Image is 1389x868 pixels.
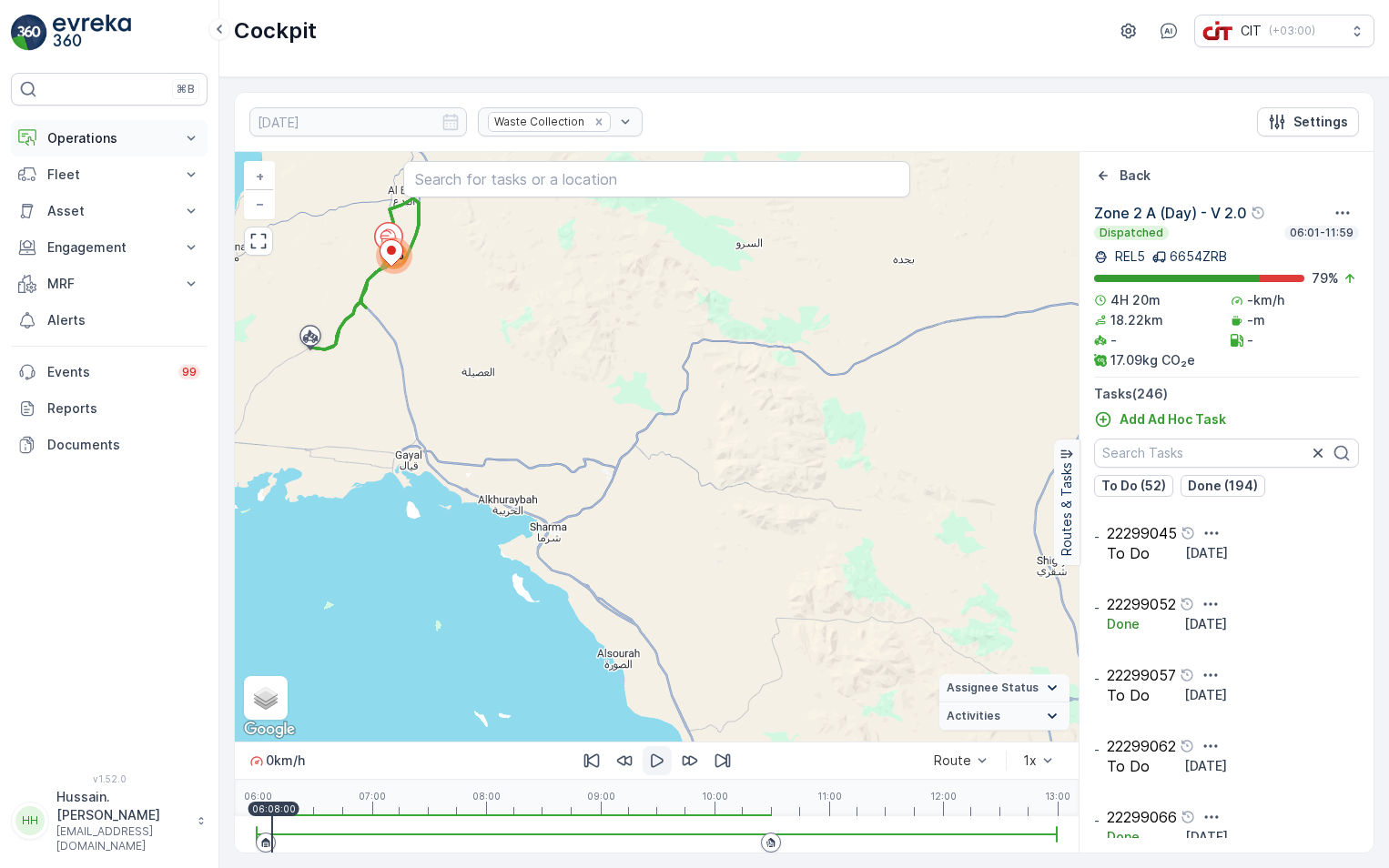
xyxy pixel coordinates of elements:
p: [EMAIL_ADDRESS][DOMAIN_NAME] [56,824,188,853]
div: 1x [1023,753,1037,768]
p: 22299057 [1107,667,1176,683]
div: HH [15,806,45,835]
p: 08:00 [472,791,501,802]
div: Help Tooltip Icon [1180,668,1194,682]
p: Done [1107,828,1140,846]
a: Documents [11,427,208,463]
button: Settings [1257,107,1359,136]
p: -m [1247,311,1265,329]
p: Back [1120,167,1151,185]
p: 06:00 [244,791,272,802]
p: ( +03:00 ) [1269,24,1315,38]
p: Add Ad Hoc Task [1120,410,1226,429]
button: To Do (52) [1094,475,1173,497]
img: cit-logo_pOk6rL0.png [1202,21,1233,41]
p: To Do [1107,687,1150,703]
p: 22299052 [1107,596,1176,612]
p: 22299045 [1107,525,1177,541]
a: Events99 [11,354,208,390]
a: Add Ad Hoc Task [1094,410,1226,429]
input: Search Tasks [1094,439,1359,468]
a: Open this area in Google Maps (opens a new window) [239,718,299,742]
p: Documents [47,436,200,454]
p: MRF [47,275,171,293]
p: - [1094,813,1100,828]
div: Help Tooltip Icon [1180,597,1194,611]
p: - [1094,671,1100,686]
img: logo [11,15,47,51]
p: 99 [182,365,197,379]
p: - [1094,530,1100,544]
p: Tasks ( 246 ) [1094,385,1359,403]
p: 4H 20m [1110,291,1161,309]
a: Zoom Out [246,190,273,217]
img: Google [239,718,299,742]
p: Routes & Tasks [1058,463,1076,557]
a: Layers [246,678,286,718]
p: - [1110,331,1117,349]
p: CIT [1241,22,1262,40]
p: 17.09kg CO₂e [1110,351,1195,369]
div: Help Tooltip Icon [1181,810,1195,824]
div: Help Tooltip Icon [1181,526,1195,540]
p: - [1247,331,1253,349]
p: 10:00 [702,791,728,802]
p: 06:01-11:59 [1288,226,1355,240]
p: [DATE] [1184,686,1227,704]
p: 6654ZRB [1170,247,1227,266]
p: Events [47,363,167,381]
p: Done (194) [1188,477,1258,495]
p: 18.22km [1110,311,1163,329]
p: [DATE] [1184,757,1227,775]
a: Alerts [11,302,208,338]
p: ⌘B [177,82,195,96]
p: [DATE] [1185,544,1228,562]
p: Fleet [47,166,171,184]
img: logo_light-DOdMpM7g.png [53,15,131,51]
p: -km/h [1247,291,1284,309]
span: Assignee Status [947,681,1039,695]
p: Done [1107,615,1140,633]
button: Asset [11,193,208,229]
summary: Activities [939,702,1070,731]
a: Back [1094,167,1151,185]
span: Activities [947,709,1000,723]
p: To Do (52) [1101,477,1166,495]
p: Dispatched [1098,226,1165,240]
p: [DATE] [1185,828,1228,846]
span: v 1.52.0 [11,773,208,784]
p: Zone 2 A (Day) - V 2.0 [1094,202,1247,224]
p: Engagement [47,238,171,257]
p: Cockpit [234,16,317,45]
p: Asset [47,202,171,220]
p: [DATE] [1184,615,1227,633]
p: To Do [1107,758,1150,774]
button: CIT(+03:00) [1194,15,1374,47]
summary: Assignee Status [939,674,1070,702]
input: dd/mm/yyyy [249,107,467,136]
p: Reports [47,399,200,418]
p: - [1094,742,1100,757]
p: Hussain.[PERSON_NAME] [56,788,188,824]
p: 0 km/h [266,752,305,770]
p: Alerts [47,311,200,329]
p: 79 % [1312,269,1339,288]
p: Settings [1293,113,1348,131]
button: Engagement [11,229,208,266]
div: 245 [376,237,412,274]
p: 13:00 [1045,791,1070,802]
p: REL5 [1111,247,1145,266]
a: Reports [11,390,208,427]
button: Fleet [11,156,208,193]
span: + [256,168,264,184]
span: − [256,196,265,211]
button: MRF [11,266,208,302]
div: Help Tooltip Icon [1180,739,1194,753]
p: 06:08:00 [252,803,296,814]
p: Operations [47,129,171,147]
p: To Do [1107,545,1150,561]
input: Search for tasks or a location [403,161,909,197]
p: 22299066 [1107,809,1177,825]
p: 12:00 [930,791,957,802]
a: Zoom In [246,163,273,190]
